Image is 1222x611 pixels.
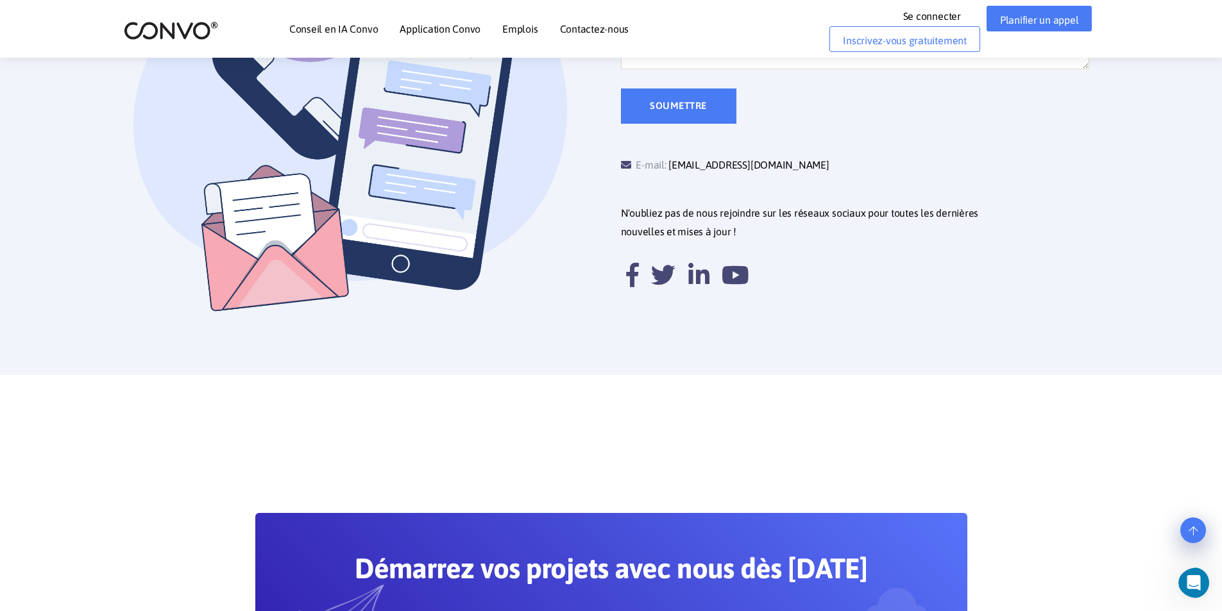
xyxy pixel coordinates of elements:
[668,156,829,175] a: [EMAIL_ADDRESS][DOMAIN_NAME]
[502,23,538,35] font: Emplois
[829,26,980,52] a: Inscrivez-vous gratuitement
[355,552,867,584] font: Démarrez vos projets avec nous dès [DATE]
[903,6,980,26] a: Se connecter
[843,35,967,46] font: Inscrivez-vous gratuitement
[621,207,979,219] font: N'oubliez pas de nous rejoindre sur les réseaux sociaux pour toutes les dernières
[289,24,378,34] a: Conseil en IA Convo
[903,10,961,22] font: Se connecter
[987,6,1092,31] a: Planifier un appel
[1000,14,1079,26] font: Planifier un appel
[400,23,480,35] font: Application Convo
[400,24,480,34] a: Application Convo
[636,159,666,171] font: E-mail:
[124,21,218,40] img: logo_2.png
[621,88,736,124] input: Soumettre
[1178,567,1218,598] iframe: Chat en direct par interphone
[502,24,538,34] a: Emplois
[289,23,378,35] font: Conseil en IA Convo
[621,226,737,237] font: nouvelles et mises à jour !
[668,159,829,171] font: [EMAIL_ADDRESS][DOMAIN_NAME]
[560,24,629,34] a: Contactez-nous
[560,23,629,35] font: Contactez-nous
